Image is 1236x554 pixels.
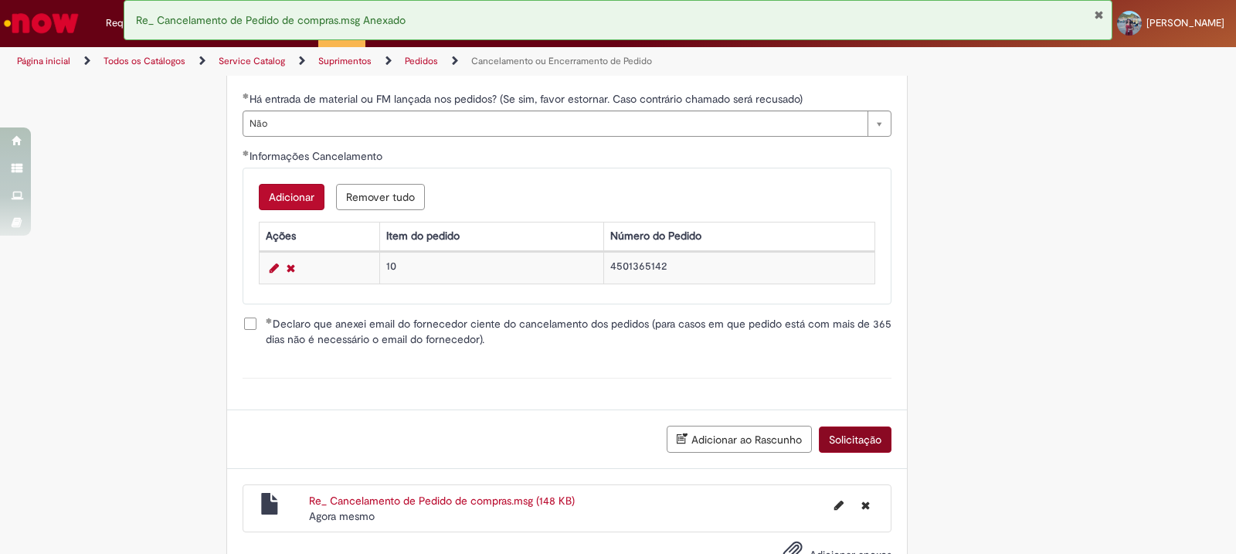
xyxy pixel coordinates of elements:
span: Obrigatório Preenchido [266,318,273,324]
a: Editar Linha 1 [266,259,283,277]
th: Item do pedido [379,223,604,251]
a: Página inicial [17,55,70,67]
button: Remove all rows for Informações Cancelamento [336,184,425,210]
span: Há entrada de material ou FM lançada nos pedidos? (Se sim, favor estornar. Caso contrário chamado... [250,92,806,106]
button: Adicionar ao Rascunho [667,426,812,453]
span: Agora mesmo [309,509,375,523]
span: Informações Cancelamento [250,149,385,163]
span: Re_ Cancelamento de Pedido de compras.msg Anexado [136,13,406,27]
span: Obrigatório Preenchido [243,150,250,156]
button: Editar nome de arquivo Re_ Cancelamento de Pedido de compras.msg [825,493,853,518]
span: Não [250,111,860,136]
a: Todos os Catálogos [104,55,185,67]
span: [PERSON_NAME] [1146,16,1224,29]
a: Remover linha 1 [283,259,299,277]
button: Add a row for Informações Cancelamento [259,184,324,210]
ul: Trilhas de página [12,47,813,76]
span: Declaro que anexei email do fornecedor ciente do cancelamento dos pedidos (para casos em que pedi... [266,316,891,347]
a: Suprimentos [318,55,372,67]
th: Número do Pedido [604,223,875,251]
a: Pedidos [405,55,438,67]
td: 4501365142 [604,253,875,284]
span: Obrigatório Preenchido [243,93,250,99]
span: Requisições [106,15,160,31]
td: 10 [379,253,604,284]
img: ServiceNow [2,8,81,39]
button: Excluir Re_ Cancelamento de Pedido de compras.msg [852,493,879,518]
a: Re_ Cancelamento de Pedido de compras.msg (148 KB) [309,494,575,508]
time: 01/09/2025 07:46:40 [309,509,375,523]
button: Solicitação [819,427,891,453]
th: Ações [259,223,379,251]
a: Service Catalog [219,55,285,67]
button: Fechar Notificação [1094,8,1104,21]
a: Cancelamento ou Encerramento de Pedido [471,55,652,67]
